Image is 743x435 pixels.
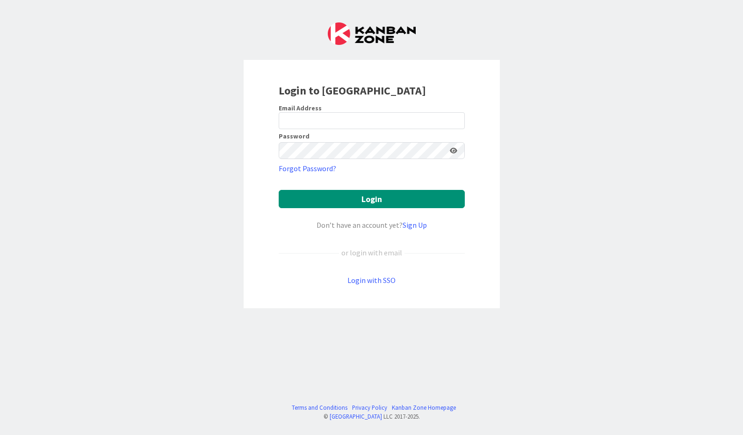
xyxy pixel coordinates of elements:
a: Terms and Conditions [292,403,347,412]
a: [GEOGRAPHIC_DATA] [330,413,382,420]
div: or login with email [339,247,404,258]
a: Privacy Policy [352,403,387,412]
a: Forgot Password? [279,163,336,174]
a: Login with SSO [347,275,396,285]
a: Kanban Zone Homepage [392,403,456,412]
div: Don’t have an account yet? [279,219,465,231]
button: Login [279,190,465,208]
img: Kanban Zone [328,22,416,45]
label: Password [279,133,310,139]
b: Login to [GEOGRAPHIC_DATA] [279,83,426,98]
div: © LLC 2017- 2025 . [287,412,456,421]
a: Sign Up [403,220,427,230]
label: Email Address [279,104,322,112]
